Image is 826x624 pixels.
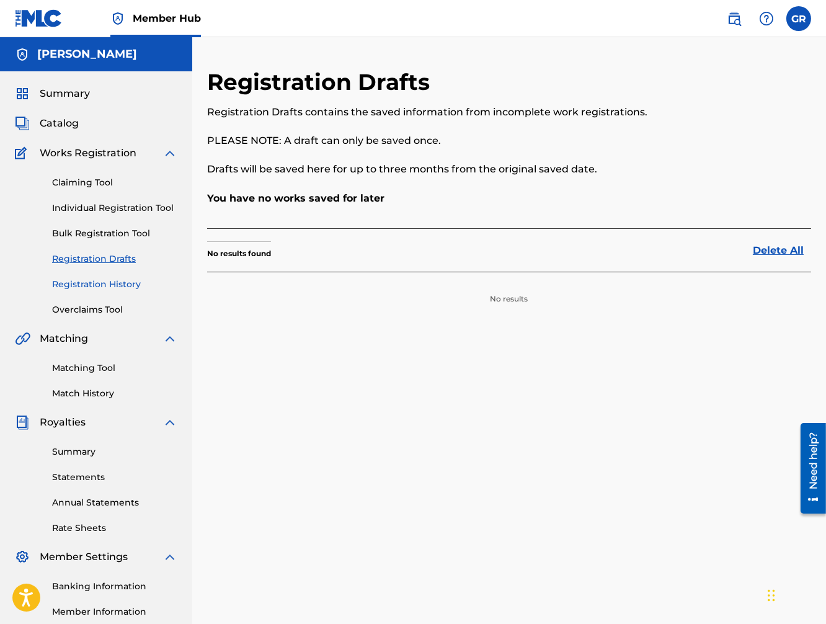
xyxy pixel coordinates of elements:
[40,86,90,101] span: Summary
[52,202,177,215] a: Individual Registration Tool
[15,116,30,131] img: Catalog
[15,116,79,131] a: CatalogCatalog
[15,550,30,564] img: Member Settings
[207,191,811,206] p: You have no works saved for later
[40,550,128,564] span: Member Settings
[110,11,125,26] img: Top Rightsholder
[764,564,826,624] iframe: Chat Widget
[162,550,177,564] img: expand
[15,415,30,430] img: Royalties
[37,47,137,61] h5: GE Da Piolet
[15,146,31,161] img: Works Registration
[52,580,177,593] a: Banking Information
[15,331,30,346] img: Matching
[52,387,177,400] a: Match History
[52,522,177,535] a: Rate Sheets
[52,176,177,189] a: Claiming Tool
[768,577,775,614] div: Drag
[52,252,177,265] a: Registration Drafts
[491,279,528,305] p: No results
[133,11,201,25] span: Member Hub
[207,248,271,259] p: No results found
[759,11,774,26] img: help
[207,105,672,120] p: Registration Drafts contains the saved information from incomplete work registrations.
[207,68,436,96] h2: Registration Drafts
[52,227,177,240] a: Bulk Registration Tool
[52,496,177,509] a: Annual Statements
[162,415,177,430] img: expand
[40,331,88,346] span: Matching
[52,362,177,375] a: Matching Tool
[722,6,747,31] a: Public Search
[15,86,30,101] img: Summary
[162,146,177,161] img: expand
[40,116,79,131] span: Catalog
[753,243,811,258] a: Delete All
[207,133,672,148] p: PLEASE NOTE: A draft can only be saved once.
[754,6,779,31] div: Help
[162,331,177,346] img: expand
[40,146,136,161] span: Works Registration
[15,47,30,62] img: Accounts
[786,6,811,31] div: User Menu
[52,278,177,291] a: Registration History
[791,417,826,519] iframe: Resource Center
[727,11,742,26] img: search
[15,9,63,27] img: MLC Logo
[52,445,177,458] a: Summary
[52,303,177,316] a: Overclaims Tool
[52,471,177,484] a: Statements
[52,605,177,618] a: Member Information
[40,415,86,430] span: Royalties
[207,162,672,177] p: Drafts will be saved here for up to three months from the original saved date.
[15,86,90,101] a: SummarySummary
